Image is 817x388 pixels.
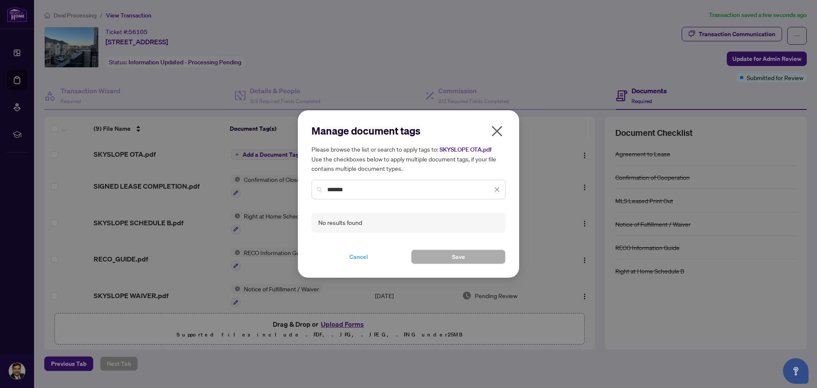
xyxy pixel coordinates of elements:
[311,124,506,138] h2: Manage document tags
[494,187,500,193] span: close
[783,358,808,384] button: Open asap
[318,218,362,227] div: No results found
[311,144,506,173] h5: Please browse the list or search to apply tags to: Use the checkboxes below to apply multiple doc...
[411,250,506,264] button: Save
[311,250,406,264] button: Cancel
[349,250,368,264] span: Cancel
[440,146,491,153] span: SKYSLOPE OTA.pdf
[490,124,504,138] span: close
